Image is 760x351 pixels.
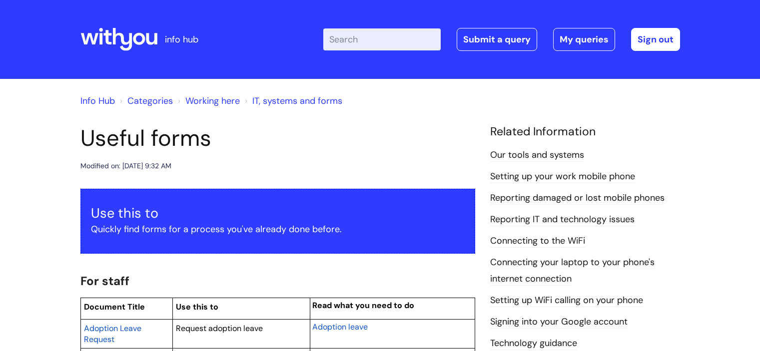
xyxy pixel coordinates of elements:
a: Info Hub [80,95,115,107]
a: Adoption Leave Request [84,322,141,345]
span: Read what you need to do [312,300,414,311]
h1: Useful forms [80,125,475,152]
span: Adoption Leave Request [84,323,141,345]
span: Document Title [84,302,145,312]
p: Quickly find forms for a process you've already done before. [91,221,465,237]
a: My queries [553,28,615,51]
li: Solution home [117,93,173,109]
span: Request adoption leave [176,323,263,334]
a: Setting up WiFi calling on your phone [490,294,643,307]
a: Reporting damaged or lost mobile phones [490,192,665,205]
li: Working here [175,93,240,109]
input: Search [323,28,441,50]
span: For staff [80,273,129,289]
a: Reporting IT and technology issues [490,213,635,226]
span: Adoption leave [312,322,368,332]
div: Modified on: [DATE] 9:32 AM [80,160,171,172]
a: Signing into your Google account [490,316,628,329]
h4: Related Information [490,125,680,139]
span: Use this to [176,302,218,312]
a: Submit a query [457,28,537,51]
a: Setting up your work mobile phone [490,170,635,183]
a: Connecting to the WiFi [490,235,585,248]
a: Working here [185,95,240,107]
a: Categories [127,95,173,107]
a: IT, systems and forms [252,95,342,107]
p: info hub [165,31,198,47]
a: Technology guidance [490,337,577,350]
a: Connecting your laptop to your phone's internet connection [490,256,655,285]
div: | - [323,28,680,51]
a: Sign out [631,28,680,51]
li: IT, systems and forms [242,93,342,109]
a: Our tools and systems [490,149,584,162]
h3: Use this to [91,205,465,221]
a: Adoption leave [312,321,368,333]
